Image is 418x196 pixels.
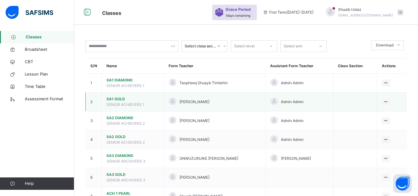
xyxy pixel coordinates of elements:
span: SENIOR ACHIEVERS 2 [106,121,145,126]
span: SA1 DIAMOND [106,77,159,83]
span: SA2 DIAMOND [106,115,159,121]
span: Broadsheet [25,46,74,53]
span: Grace Period [226,7,251,12]
span: ONWUZURUIKE [PERSON_NAME] [179,156,238,161]
td: 2 [86,93,102,111]
span: SENIOR ACHIEVERS 1 [106,83,144,88]
span: Download [376,42,394,48]
th: Name [102,59,164,74]
th: Actions [377,59,407,74]
span: [PERSON_NAME] [179,99,209,105]
span: SENIOR ARCHIVERS 3 [106,159,145,163]
th: Class Section [333,59,377,74]
div: Select class section [185,43,216,49]
span: Help [25,181,74,187]
span: SENIOR ACHIEVERS 2 [106,140,145,145]
button: Open asap [393,174,412,193]
span: SA3 DIAMOND [106,153,159,159]
th: Assistant Form Teacher [265,59,333,74]
div: ShuaibUstaz [320,7,406,18]
span: Admin Admin [281,118,304,124]
td: 1 [86,74,102,93]
td: 6 [86,168,102,187]
th: S/N [86,59,102,74]
span: SA2 GOLD [106,134,159,140]
span: CBT [25,59,74,65]
span: SA1 GOLD [106,96,159,102]
span: SENIOR ACHIEVERS 1 [106,102,144,107]
span: Taopheeq Shuayb Timilehin [179,80,228,86]
span: [PERSON_NAME] [281,156,311,161]
span: Classes [102,10,121,16]
td: 3 [86,111,102,130]
div: Select arm [284,40,302,52]
td: 4 [86,130,102,149]
span: [EMAIL_ADDRESS][DOMAIN_NAME] [338,13,393,17]
span: Time Table [25,84,74,90]
span: Lesson Plan [25,71,74,77]
th: Form Teacher [164,59,265,74]
td: 5 [86,149,102,168]
span: Admin Admin [281,80,304,86]
span: Shuaib Ustaz [338,7,393,12]
span: Assessment Format [25,96,74,102]
span: SA3 GOLD [106,172,159,177]
span: Admin Admin [281,99,304,105]
span: 1 days remaining [226,14,250,17]
span: session/term information [263,10,313,15]
span: Classes [26,34,74,40]
div: Select level [234,40,255,52]
span: [PERSON_NAME] [179,175,209,180]
span: [PERSON_NAME] [179,137,209,142]
span: [PERSON_NAME] [179,118,209,124]
span: Admin Admin [281,137,304,142]
img: sticker-purple.71386a28dfed39d6af7621340158ba97.svg [215,8,223,17]
img: safsims [6,6,53,19]
span: SENIOR ARCHIVERS 3 [106,178,145,182]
